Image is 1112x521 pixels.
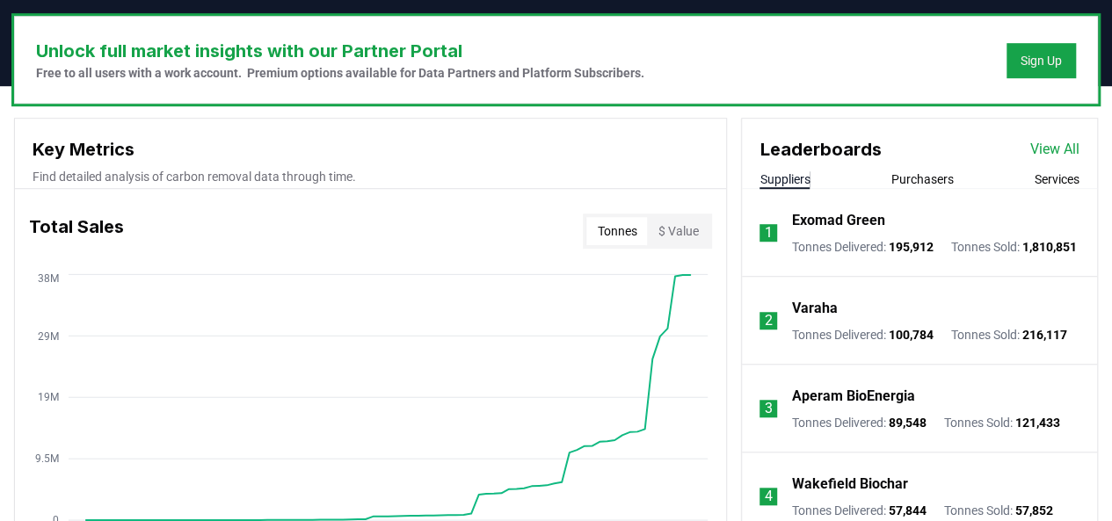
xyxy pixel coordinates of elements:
a: Varaha [791,298,837,319]
p: Find detailed analysis of carbon removal data through time. [33,168,709,185]
span: 57,844 [888,503,926,517]
span: 121,433 [1014,416,1059,430]
p: 1 [765,222,773,243]
span: 216,117 [1021,328,1066,342]
p: Tonnes Delivered : [791,502,926,519]
a: Aperam BioEnergia [791,386,914,407]
p: Tonnes Sold : [950,326,1066,344]
p: 2 [765,310,773,331]
span: 57,852 [1014,503,1052,517]
button: Tonnes [586,217,647,245]
h3: Leaderboards [760,136,881,163]
p: Free to all users with a work account. Premium options available for Data Partners and Platform S... [36,64,644,82]
span: 89,548 [888,416,926,430]
p: 3 [765,398,773,419]
p: Tonnes Delivered : [791,238,933,256]
button: Purchasers [891,170,954,188]
span: 100,784 [888,328,933,342]
h3: Key Metrics [33,136,709,163]
a: Wakefield Biochar [791,474,907,495]
p: 4 [765,486,773,507]
h3: Unlock full market insights with our Partner Portal [36,38,644,64]
p: Tonnes Delivered : [791,414,926,431]
tspan: 9.5M [35,452,59,465]
h3: Total Sales [29,213,124,249]
tspan: 38M [38,271,59,284]
tspan: 29M [38,329,59,342]
span: 195,912 [888,240,933,254]
button: Sign Up [1007,43,1076,78]
button: $ Value [647,217,709,245]
button: Services [1035,170,1079,188]
p: Tonnes Sold : [950,238,1076,256]
p: Tonnes Delivered : [791,326,933,344]
a: View All [1030,139,1079,160]
a: Exomad Green [791,210,884,231]
tspan: 19M [38,391,59,403]
p: Tonnes Sold : [943,414,1059,431]
span: 1,810,851 [1021,240,1076,254]
a: Sign Up [1021,52,1062,69]
button: Suppliers [760,170,810,188]
p: Tonnes Sold : [943,502,1052,519]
